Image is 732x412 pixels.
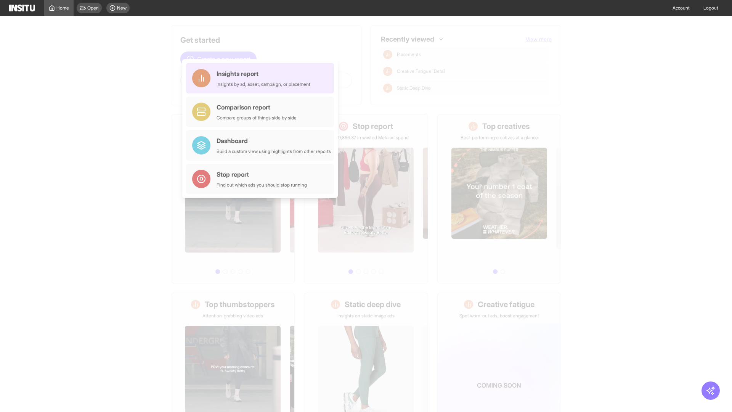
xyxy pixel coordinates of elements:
[217,69,310,78] div: Insights report
[117,5,127,11] span: New
[217,182,307,188] div: Find out which ads you should stop running
[217,136,331,145] div: Dashboard
[217,103,297,112] div: Comparison report
[9,5,35,11] img: Logo
[56,5,69,11] span: Home
[87,5,99,11] span: Open
[217,148,331,154] div: Build a custom view using highlights from other reports
[217,170,307,179] div: Stop report
[217,81,310,87] div: Insights by ad, adset, campaign, or placement
[217,115,297,121] div: Compare groups of things side by side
